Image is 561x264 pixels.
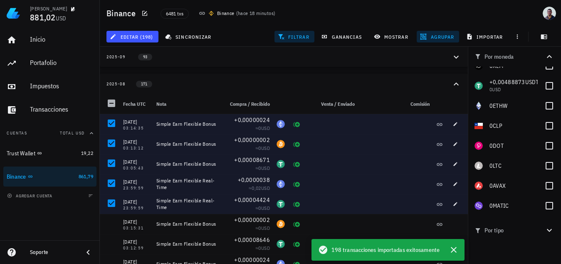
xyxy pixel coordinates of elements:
div: Binance [217,9,235,17]
div: Fecha UTC [120,94,153,114]
span: 0 [258,125,261,131]
span: 0 [258,225,261,231]
span: 881,02 [30,12,56,23]
a: Portafolio [3,53,96,73]
div: BTC-icon [277,220,285,228]
span: 0 [489,182,493,189]
div: 03:12:59 [123,246,150,250]
button: 2025-08 171 [100,74,468,94]
span: USD [261,225,270,231]
span: +0,00004424 [234,196,270,204]
div: [DATE] [123,178,150,186]
span: importar [468,33,503,40]
a: Binance 861,79 [3,167,96,187]
span: Nota [156,101,166,107]
div: 2025-09 [106,54,126,60]
button: agregar cuenta [5,192,56,200]
div: Impuestos [30,82,93,90]
span: USD [261,205,270,211]
div: Portafolio [30,59,93,67]
span: Venta / Enviado [321,101,355,107]
div: BTC-icon [277,140,285,148]
span: MATIC [493,202,509,209]
div: [DATE] [123,118,150,126]
div: Simple Earn Flexible Bonus [156,221,217,227]
span: USD [56,15,67,22]
div: Soporte [30,249,77,256]
button: importar [462,31,508,42]
div: ETHW-icon [475,102,483,110]
span: ETHW [493,102,507,110]
button: ganancias [318,31,367,42]
span: Por tipo [475,226,544,235]
button: filtrar [274,31,314,42]
div: Simple Earn Flexible Bonus [156,141,217,147]
div: 03:05:43 [123,166,150,170]
button: Por tipo [468,219,561,242]
span: sincronizar [167,33,211,40]
div: AVAX-icon [475,182,483,190]
div: [DATE] [123,238,150,246]
span: Fecha UTC [123,101,146,107]
div: USDT-icon [277,200,285,208]
button: agrupar [417,31,459,42]
span: ≈ [255,165,270,171]
span: ≈ [255,145,270,151]
div: Simple Earn Flexible Real-Time [156,197,217,211]
span: USD [261,245,270,251]
span: 0 [258,165,261,171]
button: CuentasTotal USD [3,123,96,143]
span: 0 [489,202,493,209]
button: sincronizar [162,31,217,42]
a: Inicio [3,30,96,50]
span: Total USD [60,130,85,136]
span: Compra / Recibido [230,101,270,107]
span: CLP [493,122,502,130]
span: 198 transacciones importadas exitosamente [331,245,440,254]
div: 2025-08 [106,81,126,87]
div: 23:59:59 [123,186,150,190]
span: 0 [258,205,261,211]
div: MATIC-icon [475,202,483,210]
span: +0,00000024 [234,116,270,124]
span: agrupar [422,33,454,40]
span: 0 [258,145,261,151]
div: Comisión [373,94,433,114]
div: [DATE] [123,218,150,226]
span: +0,00008646 [234,236,270,244]
span: AVAX [493,182,506,189]
div: LTC-icon [475,162,483,170]
div: ETH-icon [277,120,285,128]
div: 03:13:12 [123,146,150,150]
span: +0,00000002 [234,216,270,224]
span: 0,02 [252,185,261,191]
div: Simple Earn Flexible Bonus [156,161,217,167]
div: CLP-icon [475,122,483,130]
img: LedgiFi [7,7,20,20]
div: Por moneda [475,53,544,60]
span: 861,79 [79,173,93,179]
div: avatar [543,7,556,20]
span: ganancias [323,33,362,40]
span: ≈ [255,225,270,231]
div: USDT-icon [277,160,285,168]
button: 2025-09 93 [100,47,468,67]
div: Simple Earn Flexible Bonus [156,241,217,247]
div: 03:14:35 [123,126,150,130]
span: 0 [489,162,493,169]
span: USDT [525,78,539,86]
div: 23:59:59 [123,206,150,210]
div: Transacciones [30,105,93,113]
button: mostrar [371,31,413,42]
a: Impuestos [3,77,96,97]
div: USDT-icon [277,240,285,248]
span: mostrar [376,33,408,40]
div: Trust Wallet [7,150,35,157]
span: ≈ [255,205,270,211]
button: editar (198) [106,31,158,42]
div: Simple Earn Flexible Real-Time [156,177,217,191]
span: agregar cuenta [9,193,52,199]
span: filtrar [279,33,309,40]
span: +0,00000002 [234,136,270,144]
span: 0 [489,122,493,130]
